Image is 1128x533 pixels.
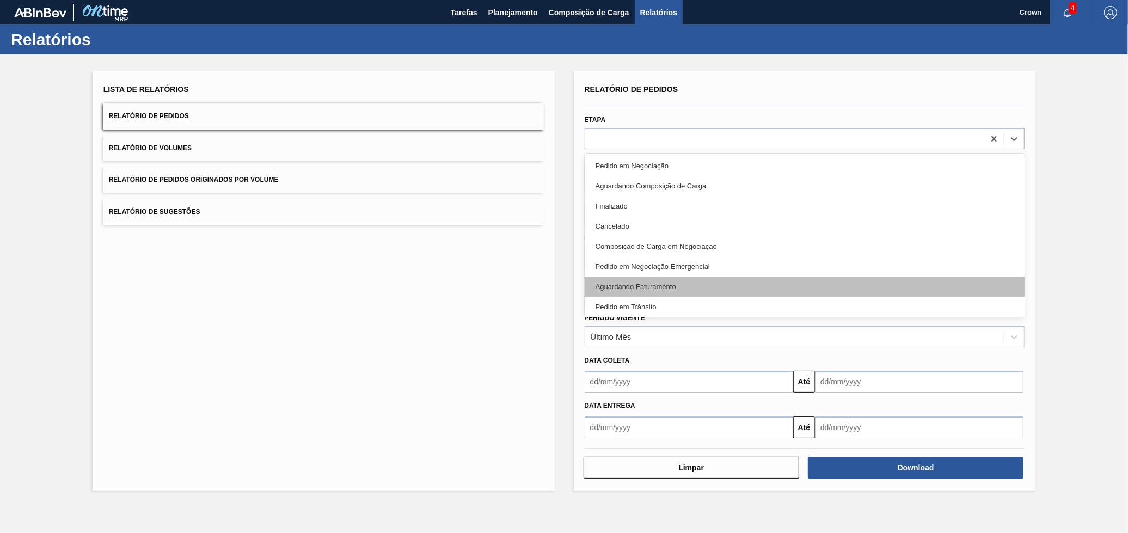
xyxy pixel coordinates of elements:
div: Pedido em Trânsito [585,297,1025,317]
h1: Relatórios [11,33,204,46]
button: Até [793,416,815,438]
span: Relatórios [640,6,677,19]
label: Período Vigente [585,314,645,322]
input: dd/mm/yyyy [585,416,793,438]
label: Etapa [585,116,606,124]
div: Cancelado [585,216,1025,236]
img: Logout [1104,6,1117,19]
span: 4 [1069,2,1077,14]
span: Tarefas [451,6,477,19]
input: dd/mm/yyyy [585,371,793,393]
button: Relatório de Pedidos Originados por Volume [103,167,544,193]
div: Aguardando Faturamento [585,277,1025,297]
span: Data entrega [585,402,635,409]
button: Relatório de Sugestões [103,199,544,225]
span: Relatório de Volumes [109,144,192,152]
div: Composição de Carga em Negociação [585,236,1025,256]
span: Relatório de Pedidos [585,85,678,94]
span: Composição de Carga [549,6,629,19]
div: Aguardando Composição de Carga [585,176,1025,196]
span: Planejamento [488,6,538,19]
div: Pedido em Negociação [585,156,1025,176]
div: Último Mês [591,332,632,341]
button: Download [808,457,1023,479]
button: Relatório de Pedidos [103,103,544,130]
div: Pedido em Negociação Emergencial [585,256,1025,277]
span: Lista de Relatórios [103,85,189,94]
span: Relatório de Sugestões [109,208,200,216]
span: Relatório de Pedidos Originados por Volume [109,176,279,183]
input: dd/mm/yyyy [815,416,1023,438]
span: Relatório de Pedidos [109,112,189,120]
button: Até [793,371,815,393]
div: Finalizado [585,196,1025,216]
span: Data coleta [585,357,630,364]
button: Relatório de Volumes [103,135,544,162]
input: dd/mm/yyyy [815,371,1023,393]
img: TNhmsLtSVTkK8tSr43FrP2fwEKptu5GPRR3wAAAABJRU5ErkJggg== [14,8,66,17]
button: Notificações [1050,5,1085,20]
button: Limpar [584,457,799,479]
